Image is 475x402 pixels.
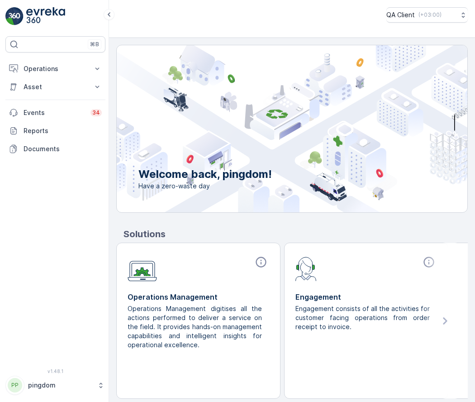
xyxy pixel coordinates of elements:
p: Asset [24,82,87,91]
p: Reports [24,126,102,135]
div: PP [8,378,22,392]
img: module-icon [295,256,317,281]
span: v 1.48.1 [5,368,105,374]
p: Operations [24,64,87,73]
p: Events [24,108,85,117]
img: module-icon [128,256,157,282]
p: Operations Management digitises all the actions performed to deliver a service on the field. It p... [128,304,262,349]
p: Welcome back, pingdom! [138,167,272,182]
p: ⌘B [90,41,99,48]
button: Asset [5,78,105,96]
p: Operations Management [128,292,269,302]
p: Engagement [295,292,437,302]
img: logo_light-DOdMpM7g.png [26,7,65,25]
p: ( +03:00 ) [418,11,442,19]
p: 34 [92,109,100,116]
button: QA Client(+03:00) [386,7,468,23]
a: Documents [5,140,105,158]
img: city illustration [76,45,467,212]
p: QA Client [386,10,415,19]
p: Solutions [123,227,468,241]
p: pingdom [28,381,93,390]
p: Engagement consists of all the activities for customer facing operations from order receipt to in... [295,304,430,331]
p: Documents [24,144,102,153]
button: PPpingdom [5,376,105,395]
span: Have a zero-waste day [138,182,272,191]
a: Events34 [5,104,105,122]
button: Operations [5,60,105,78]
a: Reports [5,122,105,140]
img: logo [5,7,24,25]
